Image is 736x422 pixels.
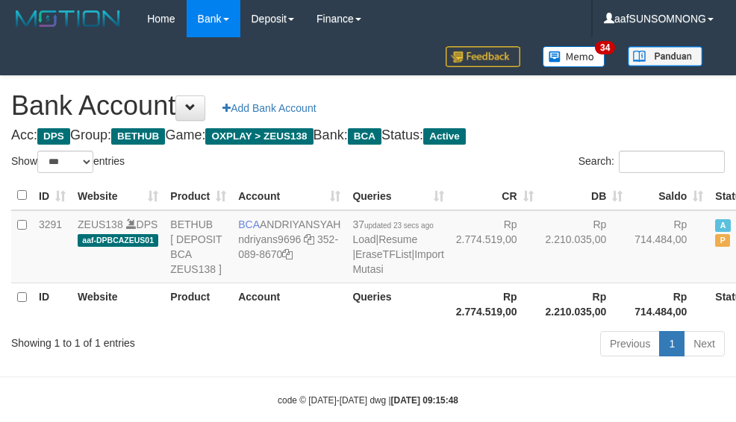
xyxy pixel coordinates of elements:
th: Account: activate to sort column ascending [232,181,346,210]
th: DB: activate to sort column ascending [540,181,629,210]
a: Add Bank Account [213,95,325,121]
img: panduan.png [628,46,702,66]
label: Show entries [11,151,125,173]
a: Resume [378,233,417,245]
span: OXPLAY > ZEUS138 [205,128,313,145]
input: Search: [619,151,725,173]
a: Previous [600,331,660,356]
select: Showentries [37,151,93,173]
th: Website: activate to sort column ascending [72,181,164,210]
td: Rp 2.210.035,00 [540,210,629,283]
span: 37 [352,218,433,230]
th: ID: activate to sort column ascending [33,181,72,210]
td: Rp 2.774.519,00 [450,210,540,283]
th: Account [232,283,346,325]
td: Rp 714.484,00 [629,210,709,283]
a: Copy ndriyans9696 to clipboard [304,233,314,245]
a: Load [352,233,375,245]
a: ndriyans9696 [238,233,301,245]
td: BETHUB [ DEPOSIT BCA ZEUS138 ] [164,210,232,283]
a: ZEUS138 [78,218,123,230]
span: BETHUB [111,128,165,145]
h4: Acc: Group: Game: Bank: Status: [11,128,725,143]
span: Active [715,219,730,232]
a: Copy 3520898670 to clipboard [282,248,293,260]
span: Active [423,128,466,145]
th: Queries: activate to sort column ascending [346,181,449,210]
td: ANDRIYANSYAH 352-089-8670 [232,210,346,283]
label: Search: [578,151,725,173]
td: 3291 [33,210,72,283]
span: BCA [348,128,381,145]
th: Queries [346,283,449,325]
a: Import Mutasi [352,248,443,275]
img: Feedback.jpg [446,46,520,67]
a: 1 [659,331,684,356]
div: Showing 1 to 1 of 1 entries [11,330,296,350]
th: Rp 2.210.035,00 [540,283,629,325]
span: 34 [595,41,615,54]
th: Website [72,283,164,325]
h1: Bank Account [11,91,725,121]
span: updated 23 secs ago [364,221,434,230]
img: MOTION_logo.png [11,7,125,30]
td: DPS [72,210,164,283]
span: DPS [37,128,70,145]
th: Rp 714.484,00 [629,283,709,325]
th: ID [33,283,72,325]
span: Paused [715,234,730,247]
span: | | | [352,218,443,275]
img: Button%20Memo.svg [543,46,605,67]
a: Next [684,331,725,356]
th: Saldo: activate to sort column ascending [629,181,709,210]
small: code © [DATE]-[DATE] dwg | [278,395,458,406]
strong: [DATE] 09:15:48 [391,395,458,406]
th: Product: activate to sort column ascending [164,181,232,210]
th: Product [164,283,232,325]
a: EraseTFList [355,248,411,260]
th: CR: activate to sort column ascending [450,181,540,210]
span: BCA [238,218,260,230]
span: aaf-DPBCAZEUS01 [78,234,158,247]
a: 34 [531,37,617,75]
th: Rp 2.774.519,00 [450,283,540,325]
